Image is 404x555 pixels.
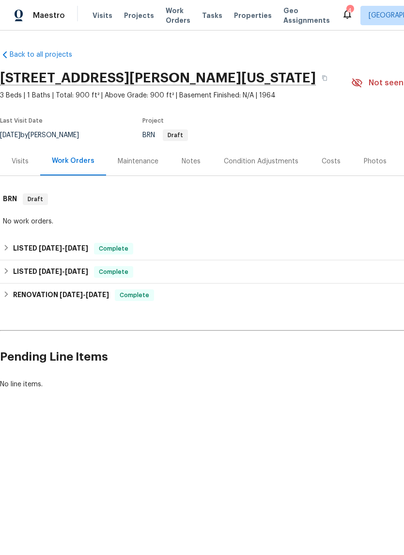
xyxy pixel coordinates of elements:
[13,266,88,278] h6: LISTED
[283,6,330,25] span: Geo Assignments
[12,157,29,166] div: Visits
[86,291,109,298] span: [DATE]
[142,132,188,139] span: BRN
[65,245,88,252] span: [DATE]
[33,11,65,20] span: Maestro
[316,69,333,87] button: Copy Address
[52,156,94,166] div: Work Orders
[39,268,88,275] span: -
[346,6,353,16] div: 4
[95,267,132,277] span: Complete
[39,245,88,252] span: -
[65,268,88,275] span: [DATE]
[60,291,83,298] span: [DATE]
[39,245,62,252] span: [DATE]
[13,289,109,301] h6: RENOVATION
[118,157,158,166] div: Maintenance
[13,243,88,254] h6: LISTED
[224,157,298,166] div: Condition Adjustments
[142,118,164,124] span: Project
[124,11,154,20] span: Projects
[60,291,109,298] span: -
[234,11,272,20] span: Properties
[24,194,47,204] span: Draft
[3,193,17,205] h6: BRN
[166,6,190,25] span: Work Orders
[93,11,112,20] span: Visits
[202,12,222,19] span: Tasks
[95,244,132,254] span: Complete
[116,290,153,300] span: Complete
[164,132,187,138] span: Draft
[322,157,341,166] div: Costs
[39,268,62,275] span: [DATE]
[182,157,201,166] div: Notes
[364,157,387,166] div: Photos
